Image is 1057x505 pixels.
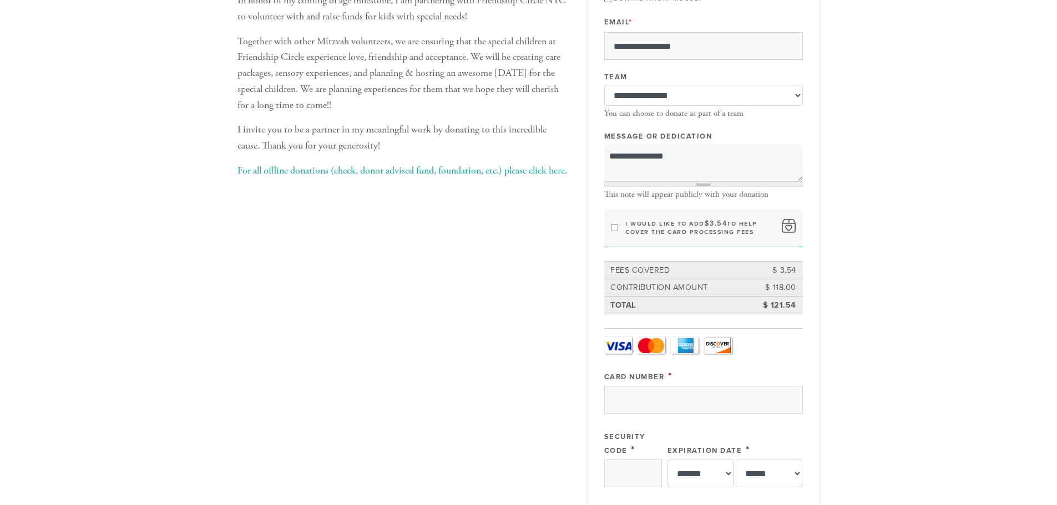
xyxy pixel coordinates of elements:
label: Message or dedication [604,131,712,141]
div: This note will appear publicly with your donation [604,190,803,200]
td: $ 3.54 [748,263,798,278]
label: Card Number [604,373,665,381]
td: $ 121.54 [748,298,798,313]
span: $ [705,219,710,228]
span: This field is required. [746,443,750,456]
a: MasterCard [638,337,665,354]
label: Email [604,17,633,27]
td: Contribution Amount [609,280,748,295]
a: For all offline donations (check, donor advised fund, foundation, etc.) please click here. [237,164,567,177]
a: Discover [704,337,732,354]
span: This field is required. [668,370,672,382]
td: Total [609,298,748,313]
select: Expiration Date month [667,460,734,487]
div: You can choose to donate as part of a team [604,109,803,119]
a: Amex [671,337,699,354]
td: $ 118.00 [748,280,798,295]
span: 3.54 [710,219,727,228]
select: Expiration Date year [736,460,802,487]
label: Team [604,72,628,82]
label: I would like to add to help cover the card processing fees [625,220,775,236]
span: This field is required. [629,18,633,27]
span: This field is required. [631,443,635,456]
label: Expiration Date [667,446,742,455]
p: I invite you to be a partner in my meaningful work by donating to this incredible cause. Thank yo... [237,122,570,154]
td: Fees covered [609,263,748,278]
a: Visa [604,337,632,354]
label: Security Code [604,432,645,455]
p: Together with other Mitzvah volunteers, we are ensuring that the special children at Friendship C... [237,34,570,114]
